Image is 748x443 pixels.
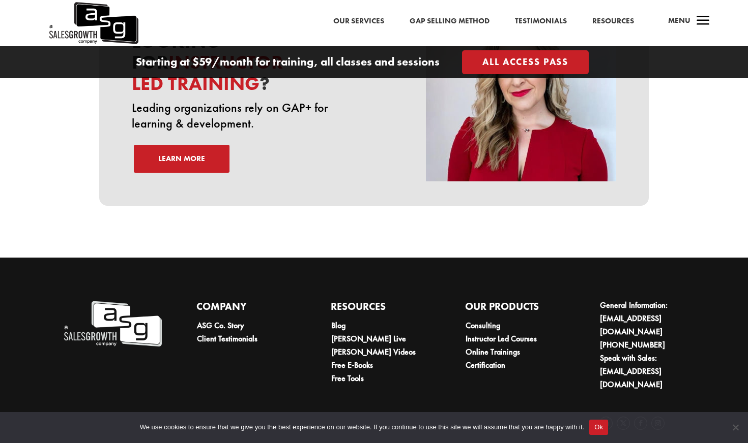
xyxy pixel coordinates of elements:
p: Leading organizations rely on GAP+ for learning & development. [132,100,361,131]
a: [PERSON_NAME] Live [331,333,406,344]
a: Consulting [466,320,500,331]
a: Instructor Led Courses [466,333,537,344]
li: General Information: [600,299,699,338]
a: Blog [331,320,346,331]
a: Testimonials [515,15,567,28]
img: instructor-training [426,22,616,181]
a: Free E-Books [331,360,373,370]
a: Resources [592,15,634,28]
a: Certification [466,360,505,370]
img: A Sales Growth Company [63,299,162,349]
a: All Access Pass [462,50,589,74]
a: Our Services [333,15,384,28]
a: Free Tools [331,373,364,384]
li: Speak with Sales: [600,352,699,391]
span: We use cookies to ensure that we give you the best experience on our website. If you continue to ... [140,422,584,432]
a: [PHONE_NUMBER] [600,339,665,350]
span: No [730,422,740,432]
a: Client Testimonials [197,333,257,344]
a: Learn More [134,145,229,173]
a: [PERSON_NAME] Videos [331,346,416,357]
h4: Company [196,299,296,319]
a: Online Trainings [466,346,520,357]
a: ASG Co. Story [197,320,244,331]
a: [EMAIL_ADDRESS][DOMAIN_NAME] [600,366,663,390]
span: Menu [668,15,691,25]
a: [EMAIL_ADDRESS][DOMAIN_NAME] [600,313,663,337]
h4: Resources [331,299,430,319]
button: Ok [589,420,608,435]
span: a [693,11,713,31]
a: Gap Selling Method [410,15,490,28]
h4: Our Products [465,299,564,319]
